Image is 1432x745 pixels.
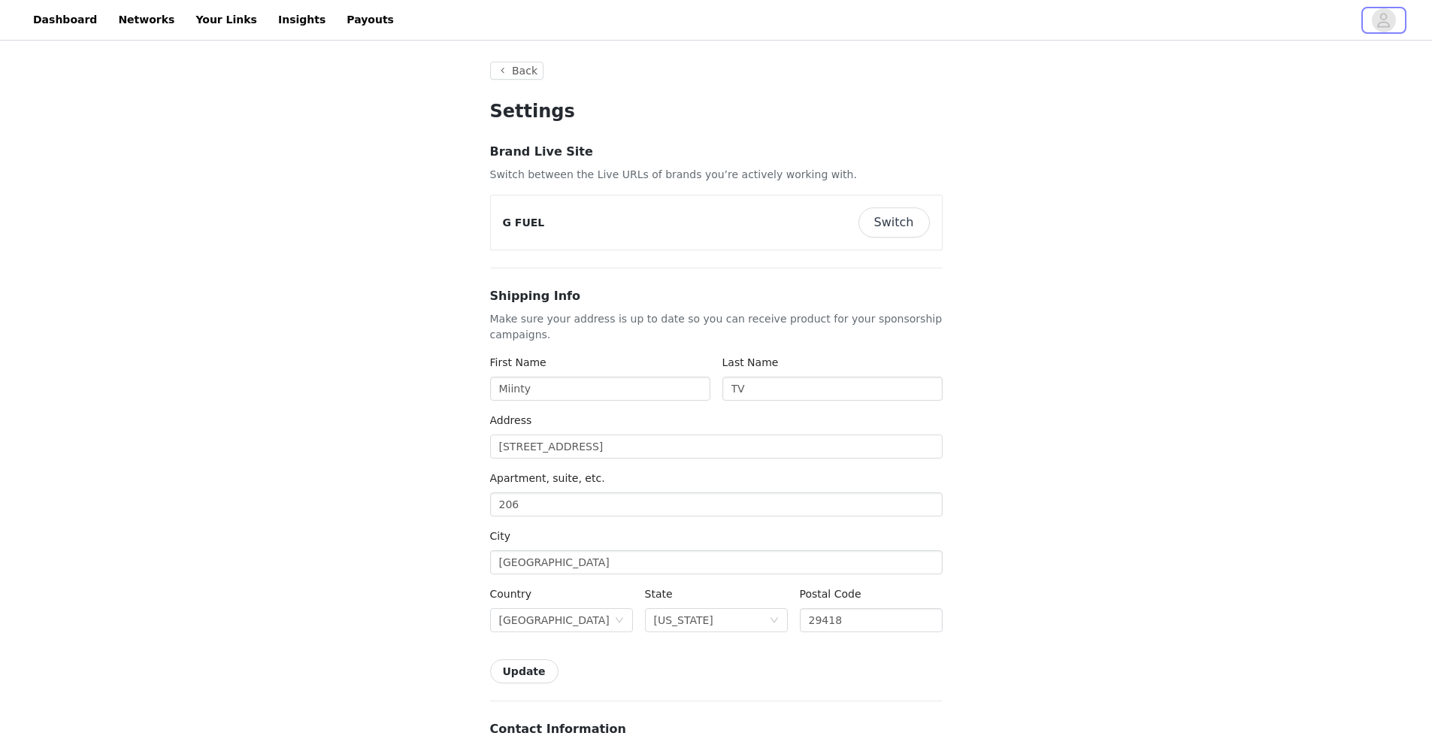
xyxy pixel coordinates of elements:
[800,588,861,600] label: Postal Code
[109,3,183,37] a: Networks
[503,215,545,231] p: G FUEL
[338,3,403,37] a: Payouts
[490,720,943,738] h3: Contact Information
[490,311,943,343] p: Make sure your address is up to date so you can receive product for your sponsorship campaigns.
[722,356,779,368] label: Last Name
[499,609,610,631] div: United States
[490,356,546,368] label: First Name
[490,62,544,80] button: Back
[770,616,779,626] i: icon: down
[800,608,943,632] input: Postal code
[490,530,510,542] label: City
[858,207,930,238] button: Switch
[490,492,943,516] input: Apartment, suite, etc. (optional)
[615,616,624,626] i: icon: down
[1376,8,1391,32] div: avatar
[269,3,335,37] a: Insights
[186,3,266,37] a: Your Links
[645,588,673,600] label: State
[490,588,532,600] label: Country
[490,287,943,305] h3: Shipping Info
[490,472,605,484] label: Apartment, suite, etc.
[490,435,943,459] input: Address
[490,659,559,683] button: Update
[490,550,943,574] input: City
[490,98,943,125] h1: Settings
[654,609,713,631] div: South Carolina
[490,414,532,426] label: Address
[24,3,106,37] a: Dashboard
[490,143,943,161] h3: Brand Live Site
[490,167,943,183] p: Switch between the Live URLs of brands you’re actively working with.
